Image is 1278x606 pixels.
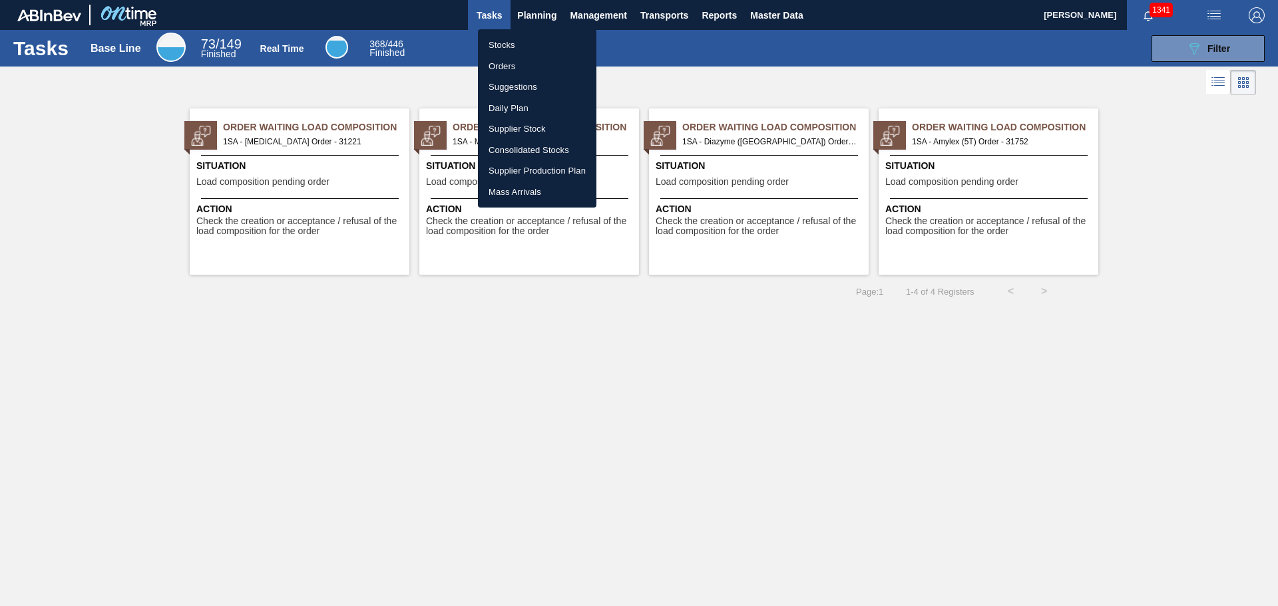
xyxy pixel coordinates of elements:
[478,118,596,140] a: Supplier Stock
[478,76,596,98] a: Suggestions
[478,182,596,203] a: Mass Arrivals
[478,140,596,161] a: Consolidated Stocks
[478,35,596,56] a: Stocks
[478,98,596,119] a: Daily Plan
[478,160,596,182] a: Supplier Production Plan
[478,56,596,77] a: Orders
